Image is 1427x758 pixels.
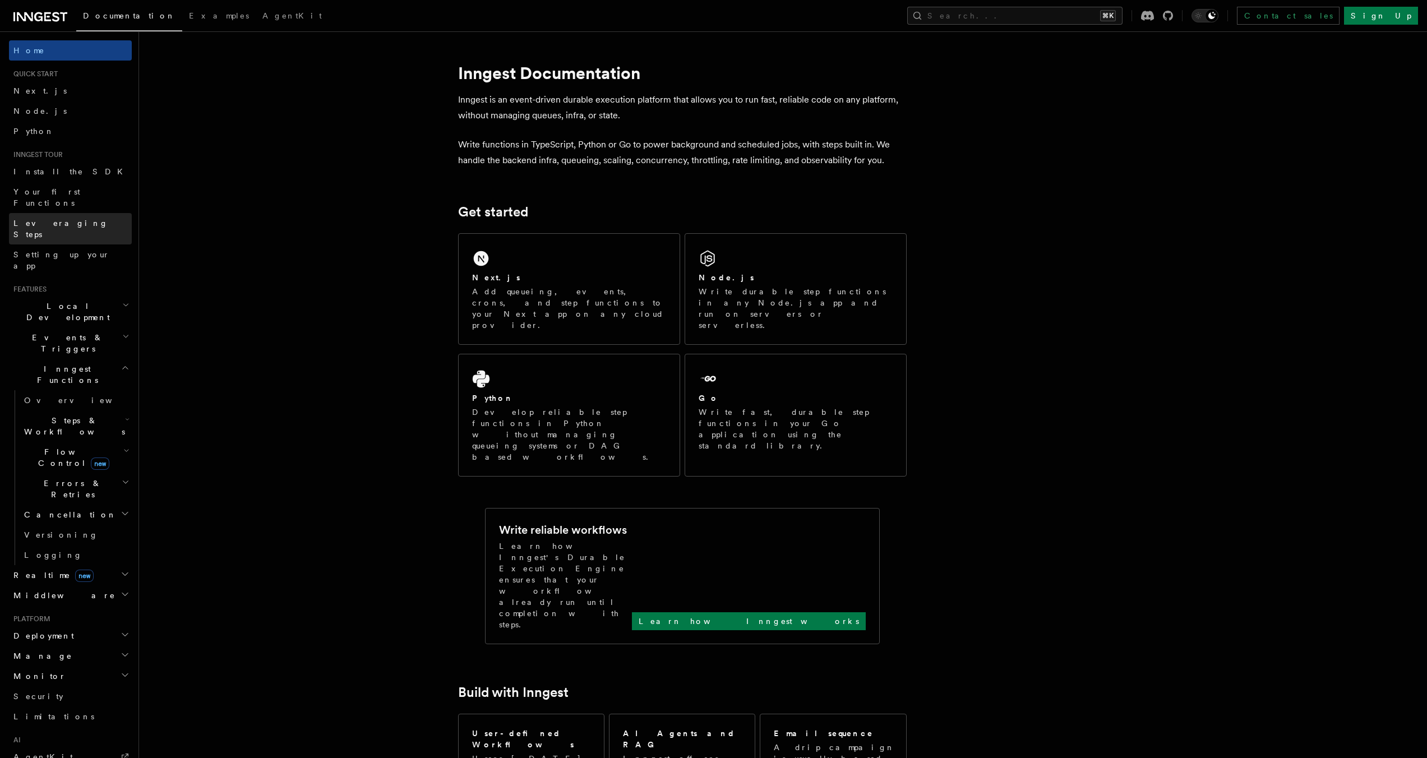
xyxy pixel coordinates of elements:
[76,3,182,31] a: Documentation
[13,127,54,136] span: Python
[13,187,80,207] span: Your first Functions
[9,390,132,565] div: Inngest Functions
[685,354,907,477] a: GoWrite fast, durable step functions in your Go application using the standard library.
[1344,7,1418,25] a: Sign Up
[20,505,132,525] button: Cancellation
[9,296,132,327] button: Local Development
[699,272,754,283] h2: Node.js
[9,671,66,682] span: Monitor
[499,540,632,630] p: Learn how Inngest's Durable Execution Engine ensures that your workflow already run until complet...
[182,3,256,30] a: Examples
[9,327,132,359] button: Events & Triggers
[20,509,117,520] span: Cancellation
[13,86,67,95] span: Next.js
[20,446,123,469] span: Flow Control
[24,530,98,539] span: Versioning
[262,11,322,20] span: AgentKit
[9,332,122,354] span: Events & Triggers
[472,728,590,750] h2: User-defined Workflows
[9,570,94,581] span: Realtime
[9,736,21,745] span: AI
[20,545,132,565] a: Logging
[458,92,907,123] p: Inngest is an event-driven durable execution platform that allows you to run fast, reliable code ...
[9,70,58,78] span: Quick start
[9,213,132,244] a: Leveraging Steps
[458,63,907,83] h1: Inngest Documentation
[458,233,680,345] a: Next.jsAdd queueing, events, crons, and step functions to your Next app on any cloud provider.
[9,81,132,101] a: Next.js
[1237,7,1340,25] a: Contact sales
[13,250,110,270] span: Setting up your app
[458,685,569,700] a: Build with Inngest
[20,473,132,505] button: Errors & Retries
[9,285,47,294] span: Features
[472,392,514,404] h2: Python
[13,167,130,176] span: Install the SDK
[24,551,82,560] span: Logging
[9,182,132,213] a: Your first Functions
[9,666,132,686] button: Monitor
[499,522,627,538] h2: Write reliable workflows
[1192,9,1218,22] button: Toggle dark mode
[20,478,122,500] span: Errors & Retries
[9,301,122,323] span: Local Development
[9,650,72,662] span: Manage
[639,616,859,627] p: Learn how Inngest works
[9,646,132,666] button: Manage
[20,442,132,473] button: Flow Controlnew
[685,233,907,345] a: Node.jsWrite durable step functions in any Node.js app and run on servers or serverless.
[9,244,132,276] a: Setting up your app
[75,570,94,582] span: new
[20,525,132,545] a: Versioning
[458,354,680,477] a: PythonDevelop reliable step functions in Python without managing queueing systems or DAG based wo...
[907,7,1123,25] button: Search...⌘K
[256,3,329,30] a: AgentKit
[632,612,866,630] a: Learn how Inngest works
[9,706,132,727] a: Limitations
[9,161,132,182] a: Install the SDK
[83,11,176,20] span: Documentation
[699,286,893,331] p: Write durable step functions in any Node.js app and run on servers or serverless.
[774,728,874,739] h2: Email sequence
[9,565,132,585] button: Realtimenew
[472,272,520,283] h2: Next.js
[9,614,50,623] span: Platform
[20,415,125,437] span: Steps & Workflows
[9,630,74,641] span: Deployment
[13,219,108,239] span: Leveraging Steps
[458,137,907,168] p: Write functions in TypeScript, Python or Go to power background and scheduled jobs, with steps bu...
[9,590,116,601] span: Middleware
[9,585,132,606] button: Middleware
[699,406,893,451] p: Write fast, durable step functions in your Go application using the standard library.
[9,121,132,141] a: Python
[13,45,45,56] span: Home
[13,692,63,701] span: Security
[9,40,132,61] a: Home
[20,410,132,442] button: Steps & Workflows
[9,626,132,646] button: Deployment
[189,11,249,20] span: Examples
[458,204,528,220] a: Get started
[472,406,666,463] p: Develop reliable step functions in Python without managing queueing systems or DAG based workflows.
[13,107,67,115] span: Node.js
[623,728,743,750] h2: AI Agents and RAG
[9,363,121,386] span: Inngest Functions
[9,150,63,159] span: Inngest tour
[1100,10,1116,21] kbd: ⌘K
[472,286,666,331] p: Add queueing, events, crons, and step functions to your Next app on any cloud provider.
[9,686,132,706] a: Security
[91,457,109,470] span: new
[13,712,94,721] span: Limitations
[9,101,132,121] a: Node.js
[9,359,132,390] button: Inngest Functions
[20,390,132,410] a: Overview
[24,396,140,405] span: Overview
[699,392,719,404] h2: Go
